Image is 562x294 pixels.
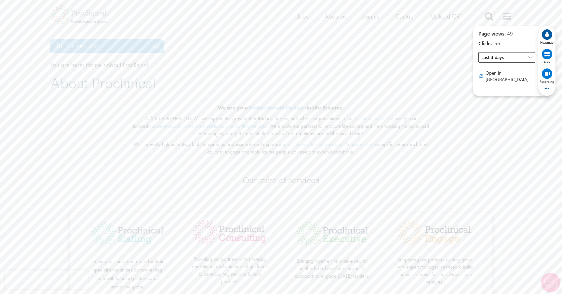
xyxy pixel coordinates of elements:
[395,12,415,21] a: Contact
[294,250,370,280] p: Bringing together innovative search methods and a refined, scientific approach to engage [DATE] l...
[540,68,554,83] div: View recordings
[294,219,370,248] img: Proclinical Executive
[363,12,379,21] a: Join us
[192,219,268,246] img: Proclinical Consulting
[431,12,460,21] a: Upload CV
[50,61,84,69] span: You are here:
[493,40,500,47] span: 56
[89,219,166,249] img: Proclinical Staffing
[478,70,535,83] div: Go to Clarity
[91,258,164,290] span: Helping our partners recruit for their specialist vacancies by connecting them with talented prof...
[86,61,101,69] a: breadcrumb link to Home
[281,141,378,148] a: across the world's international life science hubs
[129,115,434,138] p: At [GEOGRAPHIC_DATA], we support the growth of individuals, teams, and whole organizations in the...
[540,29,554,44] div: View heatmap
[478,40,493,47] span: Clicks:
[248,104,307,111] a: Global Growth Partners
[478,30,506,37] span: Page views:
[5,270,88,289] iframe: reCAPTCHA
[297,12,308,21] a: Jobs
[541,273,560,292] img: Chatbot
[541,48,554,64] div: View area map
[478,52,535,63] span: Last 3 days
[506,30,513,37] span: 49
[50,39,164,53] h3: In this section
[218,104,344,111] b: We are your in Life Sciences.
[396,219,473,247] img: Proclinical Engage
[353,115,394,122] a: life sciences industry
[486,70,535,83] span: Open in [GEOGRAPHIC_DATA]
[396,249,473,286] p: Supporting our partners as they grow with expert managed services to build specialists teams for ...
[50,75,156,92] span: About Proclinical
[86,61,148,69] span: About Proclinical
[192,248,268,286] p: Providing our partners with strategic, operational and commercial guidance to develop, register a...
[148,123,267,129] a: executive search, workforce solutions, and staffing services
[540,80,554,83] span: Recording
[325,12,346,21] a: About us
[129,141,434,156] p: Our unrivalled global network of life sciences professionals and expertise amplifies your reach a...
[544,60,550,64] span: Area
[103,61,106,69] span: >
[540,40,554,44] span: Heatmap
[50,176,512,184] h3: Our suite of services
